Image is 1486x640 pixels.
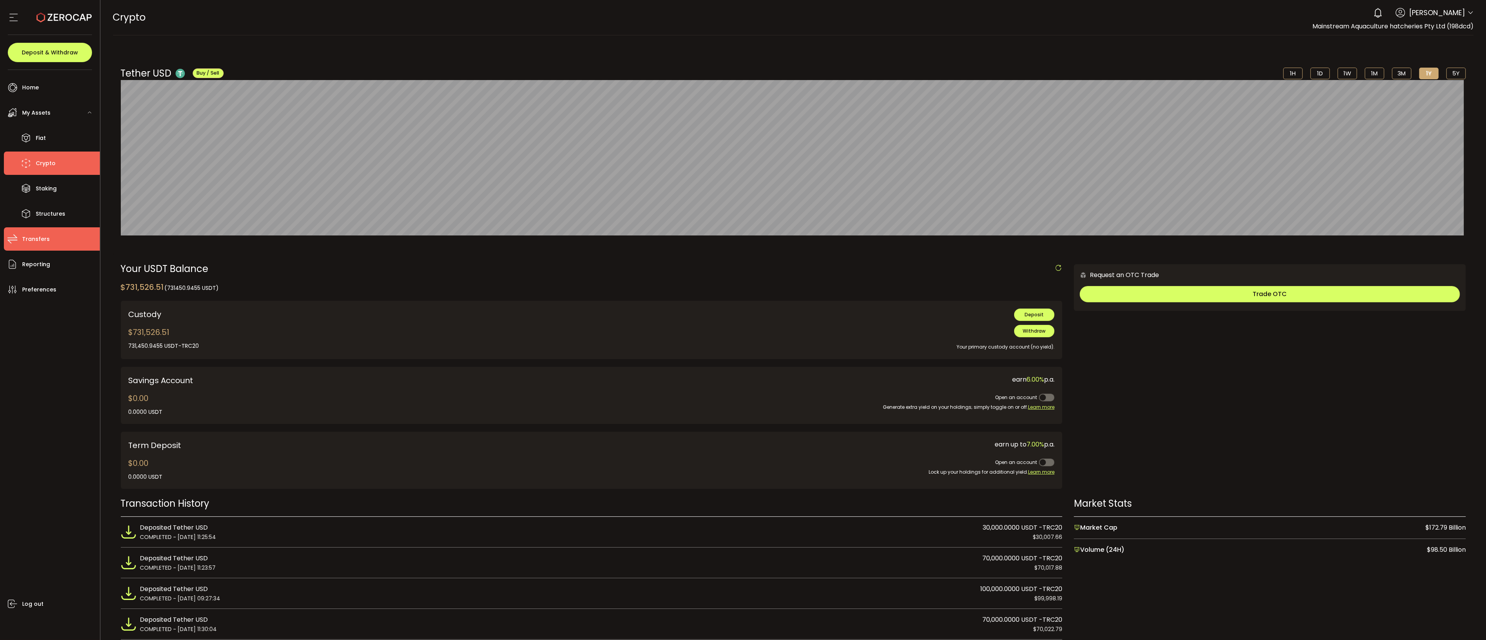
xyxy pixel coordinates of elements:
[1338,68,1357,79] li: 1W
[193,68,224,78] button: Buy / Sell
[1409,7,1465,18] span: [PERSON_NAME]
[1080,272,1087,279] img: 6nGpN7MZ9FLuBP83NiajKbTRY4UzlzQtBKtCrLLspmCkSvCZHBKvY3NxgQaT5JnOQREvtQ257bXeeSTueZfAPizblJ+Fe8JwA...
[140,594,221,603] span: COMPLETED ~ [DATE] 09:27:34
[1446,68,1466,79] li: 5Y
[36,133,46,144] span: Fiat
[165,284,219,292] span: (731450.9455 USDT)
[36,158,56,169] span: Crypto
[22,284,56,295] span: Preferences
[1014,325,1054,337] button: Withdraw
[1396,556,1486,640] iframe: Chat Widget
[1392,68,1411,79] li: 3M
[1033,625,1062,633] span: $70,022.79
[1074,497,1466,510] div: Market Stats
[129,439,499,451] div: Term Deposit
[129,473,163,481] div: 0.0000 USDT
[1080,286,1460,302] button: Trade OTC
[1028,404,1054,410] span: Learn more
[995,459,1037,466] span: Open an account
[982,553,1062,563] span: 70,000.0000 USDT -TRC20
[121,281,219,293] div: $731,526.51
[983,523,1062,533] span: 30,000.0000 USDT -TRC20
[1033,533,1062,541] span: $30,007.66
[8,43,92,62] button: Deposit & Withdraw
[1025,311,1044,318] span: Deposit
[1034,563,1062,572] span: $70,017.88
[1023,328,1046,334] span: Withdraw
[1253,289,1287,298] span: Trade OTC
[1419,68,1439,79] li: 1Y
[36,183,57,194] span: Staking
[995,440,1054,449] span: earn up to p.a.
[129,392,163,416] div: $0.00
[980,584,1062,594] span: 100,000.0000 USDT -TRC20
[1074,270,1159,280] div: Request an OTC Trade
[597,403,1054,411] div: Generate extra yield on your holdings; simply toggle on or off.
[1027,440,1044,449] span: 7.00%
[1425,523,1466,533] span: $172.79 Billion
[1365,68,1384,79] li: 1M
[22,82,39,93] span: Home
[140,563,216,572] span: COMPLETED ~ [DATE] 11:23:57
[129,342,199,350] div: 731,450.9455 USDT-TRC20
[995,394,1037,401] span: Open an account
[140,523,208,533] span: Deposited Tether USD
[121,264,1062,274] div: Your USDT Balance
[1028,469,1054,475] span: Learn more
[1027,375,1044,384] span: 6.00%
[140,625,217,633] span: COMPLETED ~ [DATE] 11:30:04
[140,553,208,563] span: Deposited Tether USD
[1014,309,1054,321] button: Deposit
[129,457,163,481] div: $0.00
[1074,545,1124,555] span: Volume (24H)
[982,615,1062,625] span: 70,000.0000 USDT -TRC20
[140,584,208,594] span: Deposited Tether USD
[197,70,219,76] span: Buy / Sell
[1427,545,1466,555] span: $98.50 Billion
[1034,594,1062,603] span: $99,998.19
[22,234,50,245] span: Transfers
[22,107,50,119] span: My Assets
[22,50,78,55] span: Deposit & Withdraw
[1074,523,1117,533] span: Market Cap
[129,375,586,386] div: Savings Account
[113,10,146,24] span: Crypto
[1283,68,1303,79] li: 1H
[140,533,216,541] span: COMPLETED ~ [DATE] 11:25:54
[1312,22,1474,31] span: Mainstream Aquaculture hatcheries Pty Ltd (198dcd)
[510,337,1054,351] div: Your primary custody account (no yield).
[510,468,1054,476] div: Lock up your holdings for additional yield.
[1310,68,1330,79] li: 1D
[129,326,199,350] div: $731,526.51
[129,309,499,320] div: Custody
[22,598,44,610] span: Log out
[129,408,163,416] div: 0.0000 USDT
[121,497,1062,510] div: Transaction History
[140,615,208,625] span: Deposited Tether USD
[22,259,50,270] span: Reporting
[121,66,224,80] div: Tether USD
[1012,375,1054,384] span: earn p.a.
[36,208,65,220] span: Structures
